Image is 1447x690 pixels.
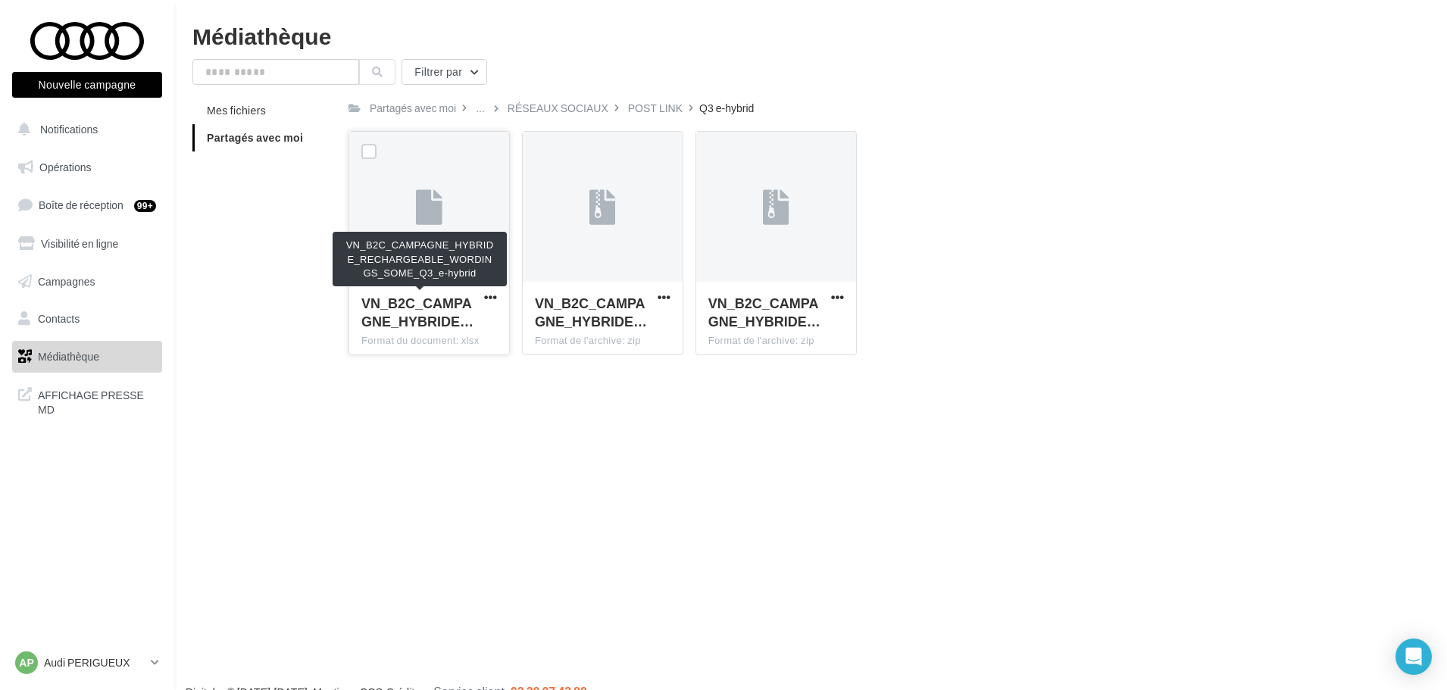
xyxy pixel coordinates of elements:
[9,151,165,183] a: Opérations
[12,72,162,98] button: Nouvelle campagne
[44,655,145,670] p: Audi PERIGUEUX
[207,104,266,117] span: Mes fichiers
[370,101,456,116] div: Partagés avec moi
[535,334,670,348] div: Format de l'archive: zip
[41,237,118,250] span: Visibilité en ligne
[361,295,473,329] span: VN_B2C_CAMPAGNE_HYBRIDE_RECHARGEABLE_WORDINGS_SOME_Q3_e-hybrid
[207,131,303,144] span: Partagés avec moi
[39,198,123,211] span: Boîte de réception
[699,101,754,116] div: Q3 e-hybrid
[9,341,165,373] a: Médiathèque
[708,334,844,348] div: Format de l'archive: zip
[38,385,156,417] span: AFFICHAGE PRESSE MD
[9,114,159,145] button: Notifications
[38,350,99,363] span: Médiathèque
[19,655,33,670] span: AP
[508,101,608,116] div: RÉSEAUX SOCIAUX
[38,312,80,325] span: Contacts
[473,98,488,119] div: ...
[1395,638,1432,675] div: Open Intercom Messenger
[12,648,162,677] a: AP Audi PERIGUEUX
[40,123,98,136] span: Notifications
[708,295,820,329] span: VN_B2C_CAMPAGNE_HYBRIDE_RECHARGEABLE_Q3_e-hybrid_PL_1080x1920
[9,228,165,260] a: Visibilité en ligne
[402,59,487,85] button: Filtrer par
[333,232,507,286] div: VN_B2C_CAMPAGNE_HYBRIDE_RECHARGEABLE_WORDINGS_SOME_Q3_e-hybrid
[192,24,1429,47] div: Médiathèque
[9,266,165,298] a: Campagnes
[535,295,647,329] span: VN_B2C_CAMPAGNE_HYBRIDE_RECHARGEABLE_Q3_e-hybrid_PL_1080x1080
[38,274,95,287] span: Campagnes
[134,200,156,212] div: 99+
[9,303,165,335] a: Contacts
[9,189,165,221] a: Boîte de réception99+
[361,334,497,348] div: Format du document: xlsx
[9,379,165,423] a: AFFICHAGE PRESSE MD
[39,161,91,173] span: Opérations
[628,101,683,116] div: POST LINK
